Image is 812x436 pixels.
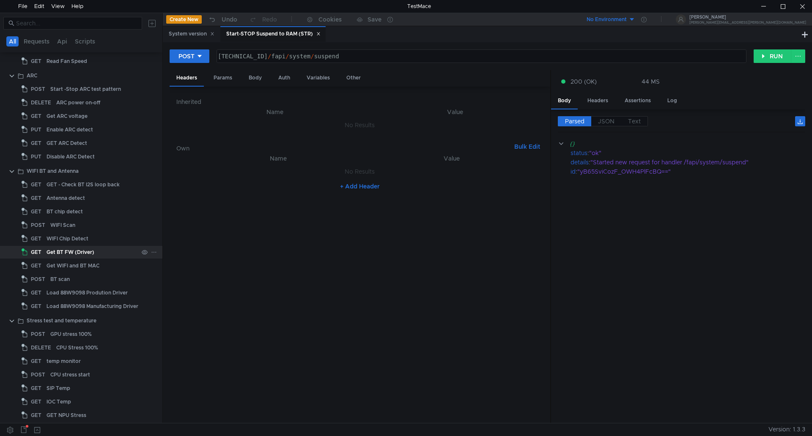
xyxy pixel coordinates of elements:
[47,178,120,191] div: GET - Check BT I2S loop back
[47,259,99,272] div: Get WIFI and BT MAC
[511,142,543,152] button: Bulk Edit
[169,30,214,38] div: System version
[47,137,87,150] div: GET ARC Detect
[176,97,543,107] h6: Inherited
[587,16,627,24] div: No Environment
[31,83,45,95] span: POST
[31,368,45,381] span: POST
[31,300,41,313] span: GET
[243,13,283,26] button: Redo
[47,123,93,136] div: Enable ARC detect
[340,70,368,86] div: Other
[589,148,794,158] div: "ok"
[31,328,45,341] span: POST
[551,93,578,109] div: Body
[345,168,375,175] nz-embed-empty: No Results
[571,167,576,176] div: id
[222,14,237,25] div: Undo
[55,36,70,46] button: Api
[170,49,209,63] button: POST
[571,158,805,167] div: :
[31,355,41,368] span: GET
[368,16,381,22] div: Save
[207,70,239,86] div: Params
[50,368,90,381] div: CPU stress start
[262,14,277,25] div: Redo
[31,137,41,150] span: GET
[571,167,805,176] div: :
[581,93,615,109] div: Headers
[47,382,70,395] div: SIP Temp
[31,123,41,136] span: PUT
[47,55,87,68] div: Read Fan Speed
[661,93,684,109] div: Log
[166,15,202,24] button: Create New
[50,273,70,286] div: BT scan
[50,83,121,95] div: Start -Stop ARC test pattern
[176,143,511,153] h6: Own
[642,78,660,85] div: 44 MS
[27,69,37,82] div: ARC
[618,93,658,109] div: Assertions
[31,150,41,163] span: PUT
[598,117,614,125] span: JSON
[226,30,321,38] div: Start-STOP Suspend to RAM (STR)
[31,246,41,259] span: GET
[47,246,94,259] div: Get BT FW (Driver)
[47,110,88,123] div: Get ARC voltage
[31,55,41,68] span: GET
[21,36,52,46] button: Requests
[31,286,41,299] span: GET
[47,150,95,163] div: Disable ARC Detect
[47,232,88,245] div: WIFI Chip Detect
[367,107,543,117] th: Value
[31,192,41,204] span: GET
[754,49,791,63] button: RUN
[31,395,41,408] span: GET
[47,205,83,218] div: BT chip detect
[183,107,367,117] th: Name
[768,423,805,436] span: Version: 1.3.3
[628,117,641,125] span: Text
[178,52,195,61] div: POST
[590,158,794,167] div: "Started new request for handler /fapi/system/suspend"
[47,355,81,368] div: temp monitor
[366,153,537,163] th: Value
[272,70,297,86] div: Auth
[565,117,584,125] span: Parsed
[31,422,45,435] span: POST
[570,139,793,148] div: {}
[242,70,269,86] div: Body
[47,286,128,299] div: Load 88W9098 Prodution Driver
[27,314,96,327] div: Stress test and temperature
[31,219,45,232] span: POST
[31,382,41,395] span: GET
[571,77,597,86] span: 200 (OK)
[50,219,75,232] div: WIFI Scan
[31,232,41,245] span: GET
[31,341,51,354] span: DELETE
[47,409,86,422] div: GET NPU Stress
[337,181,383,191] button: + Add Header
[47,192,85,204] div: Antenna detect
[50,328,92,341] div: GPU stress 100%
[318,14,342,25] div: Cookies
[571,158,589,167] div: details
[576,13,635,26] button: No Environment
[56,96,100,109] div: ARC power on-off
[47,300,138,313] div: Load 88W9098 Manufacturing Driver
[577,167,794,176] div: "yB65SviCozF_OWH4PlFcBQ=="
[31,409,41,422] span: GET
[31,178,41,191] span: GET
[31,259,41,272] span: GET
[31,96,51,109] span: DELETE
[47,395,71,408] div: IOC Temp
[31,273,45,286] span: POST
[689,21,806,24] div: [PERSON_NAME][EMAIL_ADDRESS][PERSON_NAME][DOMAIN_NAME]
[689,15,806,19] div: [PERSON_NAME]
[31,205,41,218] span: GET
[27,165,79,177] div: WIFI BT and Antenna
[300,70,337,86] div: Variables
[16,19,137,28] input: Search...
[345,121,375,129] nz-embed-empty: No Results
